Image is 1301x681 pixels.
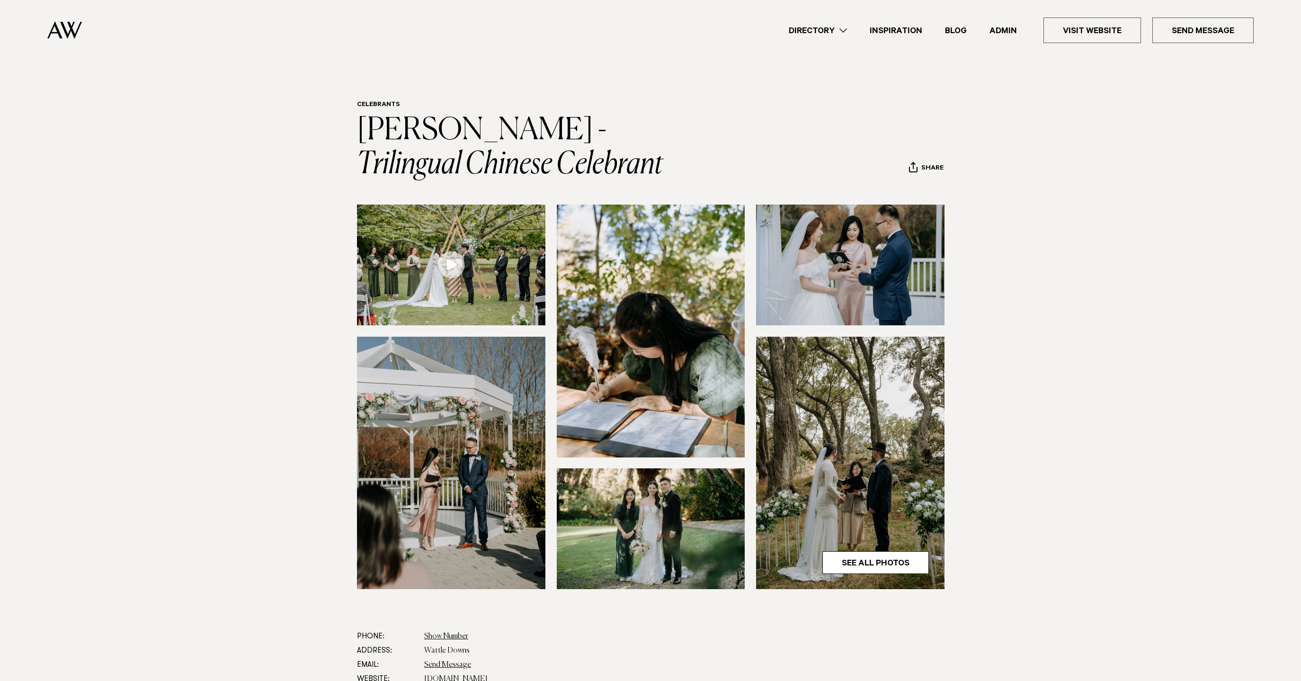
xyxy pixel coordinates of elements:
a: [PERSON_NAME] - Trilingual Chinese Celebrant [357,116,663,180]
dt: Phone: [357,629,417,644]
dt: Email: [357,658,417,672]
a: Celebrants [357,101,400,109]
a: Send Message [1152,18,1254,43]
a: Show Number [424,633,468,640]
dd: Wattle Downs [424,644,944,658]
span: Share [921,164,944,173]
dt: Address: [357,644,417,658]
a: Admin [978,24,1028,37]
a: Blog [934,24,978,37]
img: Auckland Weddings Logo [47,21,82,39]
a: See All Photos [822,551,929,574]
a: Visit Website [1043,18,1141,43]
button: Share [909,161,944,176]
a: Directory [777,24,858,37]
a: Inspiration [858,24,934,37]
a: Send Message [424,661,471,669]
